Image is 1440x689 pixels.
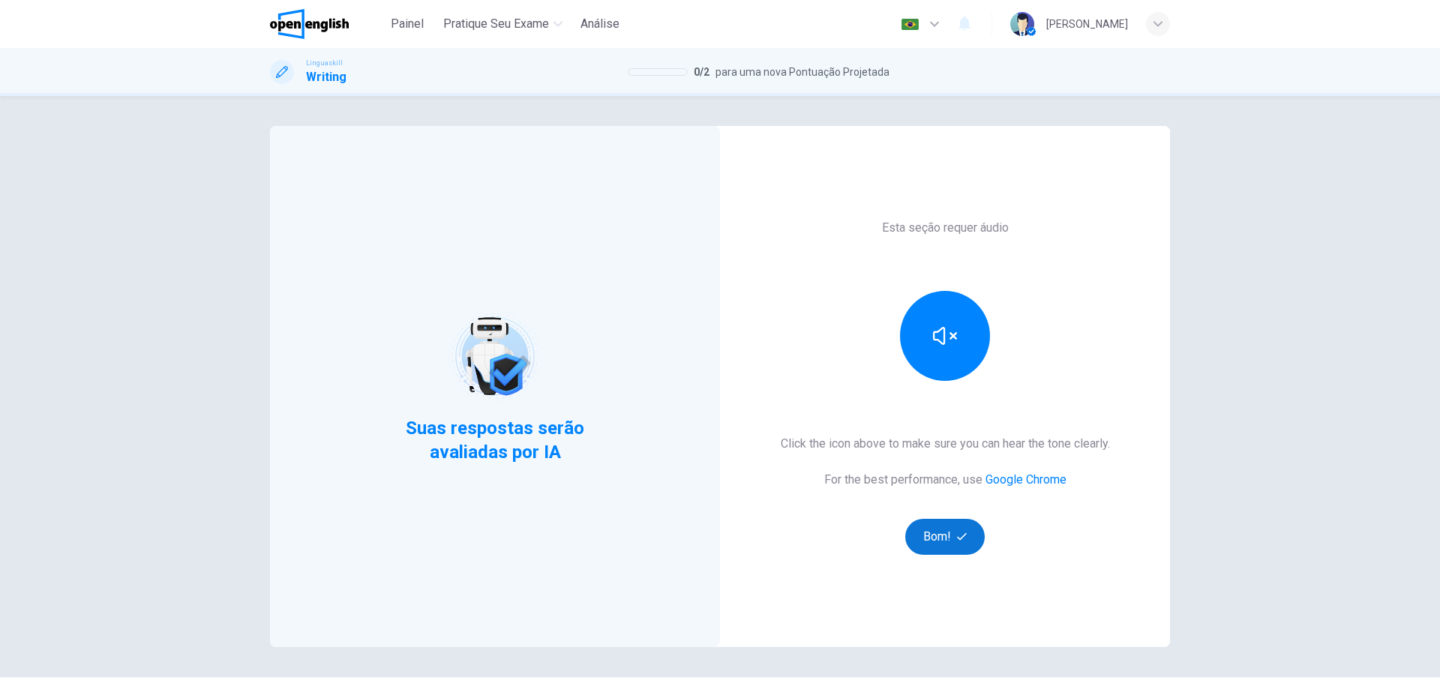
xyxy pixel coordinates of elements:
a: Google Chrome [985,472,1066,487]
span: 0 / 2 [694,63,709,81]
span: Suas respostas serão avaliadas por IA [404,416,586,464]
img: robot icon [447,309,542,404]
button: Pratique seu exame [437,10,568,37]
h6: Esta seção requer áudio [882,219,1009,237]
img: pt [901,19,919,30]
span: Painel [391,15,424,33]
img: OpenEnglish logo [270,9,349,39]
div: [PERSON_NAME] [1046,15,1128,33]
button: Painel [383,10,431,37]
h6: For the best performance, use [824,471,1066,489]
span: para uma nova Pontuação Projetada [715,63,889,81]
h6: Click the icon above to make sure you can hear the tone clearly. [781,435,1110,453]
h1: Writing [306,68,346,86]
a: OpenEnglish logo [270,9,383,39]
span: Linguaskill [306,58,343,68]
button: Análise [574,10,625,37]
button: Bom! [905,519,985,555]
img: Profile picture [1010,12,1034,36]
span: Análise [580,15,619,33]
span: Pratique seu exame [443,15,549,33]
